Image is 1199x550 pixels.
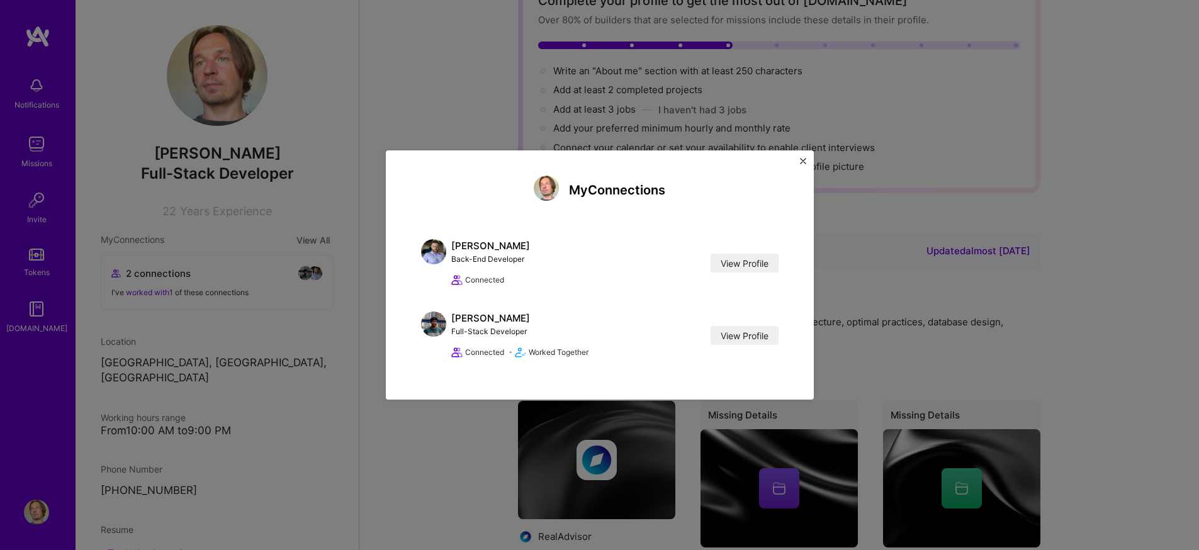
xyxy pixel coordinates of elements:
div: Full-Stack Developer [451,325,530,338]
div: [PERSON_NAME] [451,311,530,325]
img: Konstantin Tarkus [534,176,559,201]
i: icon Collaborator [451,347,463,358]
a: View Profile [711,326,779,345]
div: Back-End Developer [451,252,530,266]
i: icon Match [515,347,526,358]
img: Dany Caissy [421,239,446,264]
h4: My Connections [569,182,665,198]
div: [PERSON_NAME] [451,239,530,252]
span: • [509,345,512,359]
a: View Profile [711,254,779,272]
span: Worked Together [529,345,588,359]
span: Connected [465,273,504,286]
i: icon Collaborator [451,274,463,286]
button: Close [800,158,806,171]
span: Connected [465,345,504,359]
img: Gnyanendra Madishetty [421,311,446,337]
